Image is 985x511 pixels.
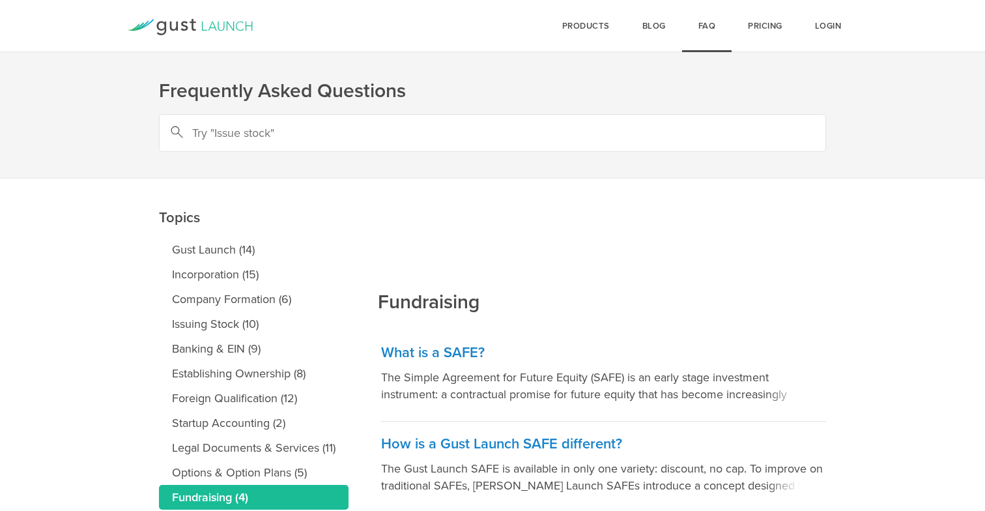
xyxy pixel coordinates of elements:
[159,262,349,287] a: Incorporation (15)
[381,330,826,422] a: What is a SAFE? The Simple Agreement for Future Equity (SAFE) is an early stage investment instru...
[381,369,826,403] p: The Simple Agreement for Future Equity (SAFE) is an early stage investment instrument: a contract...
[159,237,349,262] a: Gust Launch (14)
[159,435,349,460] a: Legal Documents & Services (11)
[381,460,826,494] p: The Gust Launch SAFE is available in only one variety: discount, no cap. To improve on traditiona...
[378,201,479,315] h2: Fundraising
[159,312,349,336] a: Issuing Stock (10)
[159,485,349,510] a: Fundraising (4)
[159,460,349,485] a: Options & Option Plans (5)
[159,78,826,104] h1: Frequently Asked Questions
[159,117,349,231] h2: Topics
[159,411,349,435] a: Startup Accounting (2)
[381,343,826,362] h3: What is a SAFE?
[159,114,826,152] input: Try "Issue stock"
[159,287,349,312] a: Company Formation (6)
[159,386,349,411] a: Foreign Qualification (12)
[159,361,349,386] a: Establishing Ownership (8)
[159,336,349,361] a: Banking & EIN (9)
[381,435,826,454] h3: How is a Gust Launch SAFE different?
